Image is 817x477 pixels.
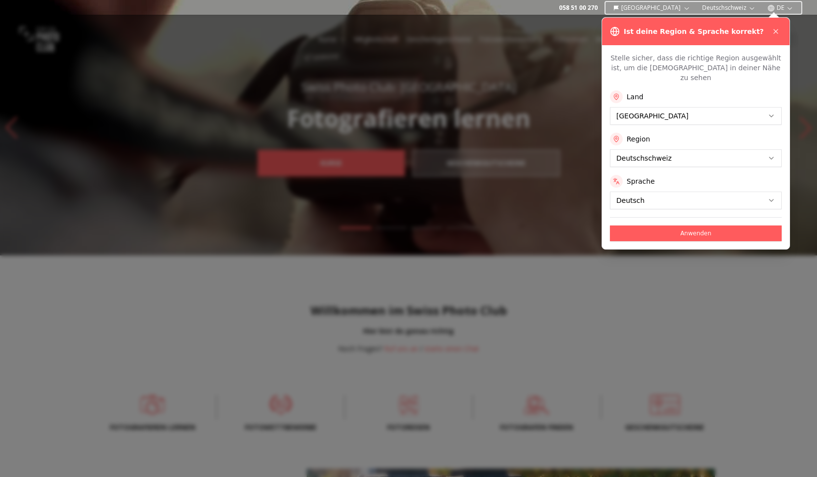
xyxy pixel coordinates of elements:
[627,134,650,144] label: Region
[624,27,764,36] h3: Ist deine Region & Sprache korrekt?
[764,2,797,14] button: DE
[609,2,694,14] button: [GEOGRAPHIC_DATA]
[627,92,643,102] label: Land
[698,2,760,14] button: Deutschschweiz
[627,176,655,186] label: Sprache
[610,53,782,83] p: Stelle sicher, dass die richtige Region ausgewählt ist, um die [DEMOGRAPHIC_DATA] in deiner Nähe ...
[610,225,782,241] button: Anwenden
[559,4,598,12] a: 058 51 00 270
